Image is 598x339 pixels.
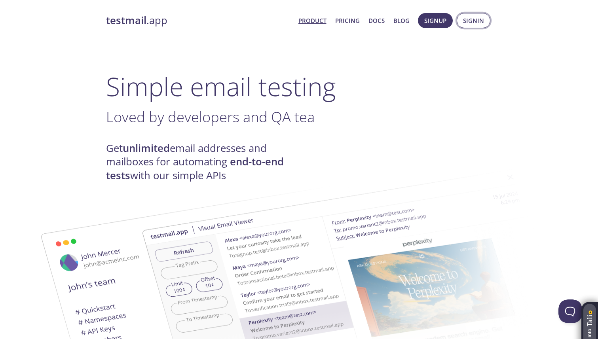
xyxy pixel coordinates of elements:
[335,15,360,26] a: Pricing
[106,14,292,27] a: testmail.app
[418,13,453,28] button: Signup
[106,107,315,127] span: Loved by developers and QA tea
[424,15,446,26] span: Signup
[463,15,484,26] span: Signin
[457,13,490,28] button: Signin
[368,15,385,26] a: Docs
[298,15,327,26] a: Product
[106,71,492,102] h1: Simple email testing
[106,155,284,182] strong: end-to-end tests
[106,13,146,27] strong: testmail
[106,142,299,182] h4: Get email addresses and mailboxes for automating with our simple APIs
[558,299,582,323] iframe: Help Scout Beacon - Open
[393,15,410,26] a: Blog
[123,141,170,155] strong: unlimited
